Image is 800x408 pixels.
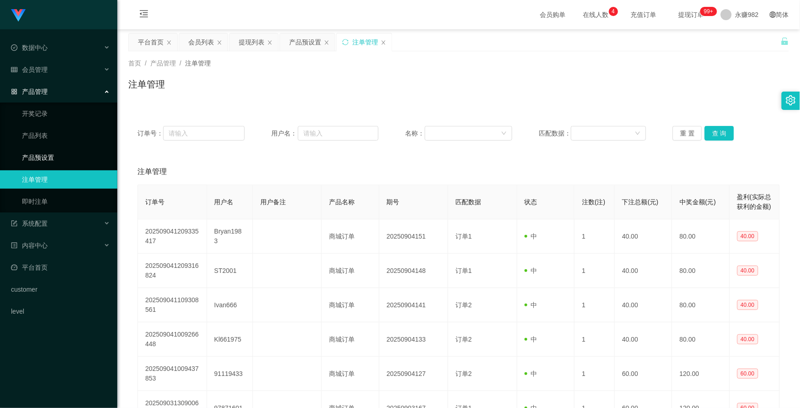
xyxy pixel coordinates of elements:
[737,334,758,344] span: 40.00
[298,126,378,141] input: 请输入
[352,33,378,51] div: 注单管理
[455,198,481,206] span: 匹配数据
[329,198,355,206] span: 产品名称
[11,66,17,73] i: 图标: table
[11,44,17,51] i: 图标: check-circle-o
[672,219,729,254] td: 80.00
[405,129,425,138] span: 名称：
[387,198,400,206] span: 期号
[22,126,110,145] a: 产品列表
[525,267,537,274] span: 中
[138,322,207,357] td: 202509041009266448
[672,322,729,357] td: 80.00
[582,198,605,206] span: 注数(注)
[185,60,211,67] span: 注单管理
[672,357,729,391] td: 120.00
[622,198,658,206] span: 下注总额(元)
[525,370,537,377] span: 中
[188,33,214,51] div: 会员列表
[455,336,472,343] span: 订单2
[260,198,286,206] span: 用户备注
[635,131,641,137] i: 图标: down
[673,126,702,141] button: 重 置
[615,322,672,357] td: 40.00
[145,198,164,206] span: 订单号
[379,357,449,391] td: 20250904127
[207,288,253,322] td: Ivan666
[525,198,537,206] span: 状态
[271,129,298,138] span: 用户名：
[379,219,449,254] td: 20250904151
[138,33,164,51] div: 平台首页
[672,288,729,322] td: 80.00
[612,7,615,16] p: 4
[322,357,379,391] td: 商城订单
[672,254,729,288] td: 80.00
[138,288,207,322] td: 202509041109308561
[137,166,167,177] span: 注单管理
[11,242,48,249] span: 内容中心
[455,233,472,240] span: 订单1
[539,129,571,138] span: 匹配数据：
[138,357,207,391] td: 202509041009437853
[207,219,253,254] td: Bryan1983
[786,95,796,105] i: 图标: setting
[207,322,253,357] td: Kl661975
[180,60,181,67] span: /
[11,242,17,249] i: 图标: profile
[455,267,472,274] span: 订单1
[379,254,449,288] td: 20250904148
[11,88,17,95] i: 图标: appstore-o
[781,37,789,45] i: 图标: unlock
[525,301,537,309] span: 中
[615,254,672,288] td: 40.00
[705,126,734,141] button: 查 询
[150,60,176,67] span: 产品管理
[217,40,222,45] i: 图标: close
[322,288,379,322] td: 商城订单
[11,220,48,227] span: 系统配置
[575,254,615,288] td: 1
[128,0,159,30] i: 图标: menu-fold
[11,220,17,227] i: 图标: form
[615,288,672,322] td: 40.00
[575,357,615,391] td: 1
[128,60,141,67] span: 首页
[700,7,717,16] sup: 263
[615,357,672,391] td: 60.00
[11,88,48,95] span: 产品管理
[737,266,758,276] span: 40.00
[163,126,244,141] input: 请输入
[322,219,379,254] td: 商城订单
[379,288,449,322] td: 20250904141
[214,198,234,206] span: 用户名
[342,39,349,45] i: 图标: sync
[381,40,386,45] i: 图标: close
[455,301,472,309] span: 订单2
[22,170,110,189] a: 注单管理
[770,11,776,18] i: 图标: global
[575,288,615,322] td: 1
[525,233,537,240] span: 中
[324,40,329,45] i: 图标: close
[22,148,110,167] a: 产品预设置
[289,33,321,51] div: 产品预设置
[737,193,772,210] span: 盈利(实际总获利的金额)
[145,60,147,67] span: /
[674,11,709,18] span: 提现订单
[138,254,207,288] td: 202509041209316824
[615,219,672,254] td: 40.00
[11,258,110,277] a: 图标: dashboard平台首页
[11,9,26,22] img: logo.9652507e.png
[11,66,48,73] span: 会员管理
[322,322,379,357] td: 商城订单
[525,336,537,343] span: 中
[575,322,615,357] td: 1
[737,231,758,241] span: 40.00
[138,219,207,254] td: 202509041209335417
[239,33,264,51] div: 提现列表
[609,7,618,16] sup: 4
[679,198,716,206] span: 中奖金额(元)
[575,219,615,254] td: 1
[737,369,758,379] span: 60.00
